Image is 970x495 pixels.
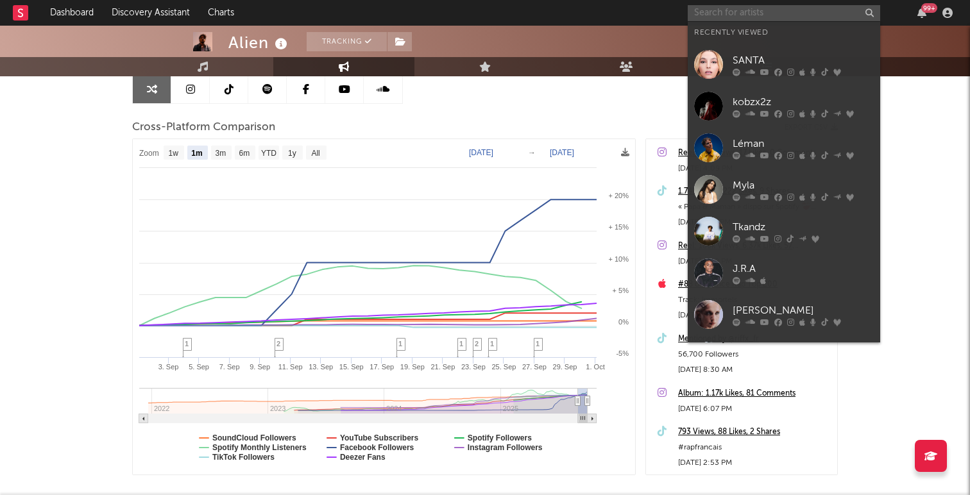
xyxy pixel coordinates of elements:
button: Tracking [307,32,387,51]
a: Album: 1.17k Likes, 81 Comments [678,386,831,401]
div: [DATE] [678,308,831,323]
a: Myla [688,169,880,210]
div: Myla [733,178,874,193]
text: + 10% [609,255,629,263]
text: 1w [169,149,179,158]
a: Reel: 186k Views, 6.37k Likes, 57 Comments [678,239,831,254]
a: #88 on France Rap Top 200 [678,277,831,292]
text: 19. Sep [400,363,425,371]
span: 2 [277,340,280,348]
div: 99 + [921,3,937,13]
div: « Papa & Maman » dispo sur Spotify ❤️‍🩹 #papa [678,199,831,215]
div: J.R.A [733,261,874,276]
span: 1 [398,340,402,348]
span: 1 [459,340,463,348]
text: 3m [216,149,226,158]
a: Reel: 986 Views, 17 Likes, 0 Comments [678,146,831,161]
text: 25. Sep [491,363,516,371]
text: Instagram Followers [468,443,543,452]
text: + 5% [613,287,629,294]
text: Facebook Followers [340,443,414,452]
text: 11. Sep [278,363,303,371]
div: SANTA [733,53,874,68]
div: [DATE] 5:39 PM [678,254,831,269]
a: J.R.A [688,252,880,294]
a: Mentioned by @riffx_fr [678,331,831,347]
text: 13. Sep [309,363,333,371]
div: #rapfrancais [678,440,831,455]
span: 1 [185,340,189,348]
a: kobzx2z [688,85,880,127]
text: 1y [288,149,296,158]
text: 17. Sep [370,363,394,371]
div: [DATE] 6:07 PM [678,401,831,417]
a: SANTA [688,44,880,85]
a: Léman [688,127,880,169]
text: YTD [261,149,277,158]
text: 6m [239,149,250,158]
div: 56,700 Followers [678,347,831,362]
text: 0% [618,318,629,326]
text: + 20% [609,192,629,199]
span: 1 [536,340,540,348]
text: 29. Sep [553,363,577,371]
div: [DATE] 2:53 PM [678,455,831,471]
text: + 15% [609,223,629,231]
text: YouTube Subscribers [340,433,419,442]
text: 1. Oct [586,363,604,371]
a: 1.74k Views, 222 Likes, 9 Shares [678,184,831,199]
text: 1m [191,149,202,158]
text: 27. Sep [522,363,547,371]
text: TikTok Followers [212,453,275,462]
text: SoundCloud Followers [212,433,296,442]
div: Tkandz [733,219,874,235]
div: [DATE] 4:09 PM [678,161,831,176]
span: 1 [490,340,494,348]
div: Léman [733,136,874,151]
span: 2 [475,340,479,348]
text: Zoom [139,149,159,158]
text: 7. Sep [219,363,240,371]
span: Cross-Platform Comparison [132,120,275,135]
text: 15. Sep [339,363,364,371]
a: Tkandz [688,210,880,252]
text: -5% [616,349,629,357]
text: Deezer Fans [340,453,386,462]
text: 23. Sep [461,363,486,371]
text: 9. Sep [250,363,270,371]
div: [DATE] 1:31 PM [678,215,831,230]
button: 99+ [917,8,926,18]
text: [DATE] [469,148,493,157]
text: 21. Sep [430,363,455,371]
div: Track: Immortels [678,292,831,308]
text: Spotify Followers [468,433,532,442]
div: kobzx2z [733,94,874,110]
text: 3. Sep [158,363,179,371]
text: → [528,148,536,157]
a: [PERSON_NAME] [688,335,880,377]
div: [PERSON_NAME] [733,303,874,318]
a: [PERSON_NAME] [688,294,880,335]
div: Recently Viewed [694,25,874,40]
text: 5. Sep [189,363,209,371]
a: 793 Views, 88 Likes, 2 Shares [678,424,831,440]
input: Search for artists [688,5,880,21]
text: [DATE] [550,148,574,157]
div: [DATE] 8:30 AM [678,362,831,378]
text: Spotify Monthly Listeners [212,443,307,452]
div: Alien [228,32,291,53]
text: All [311,149,319,158]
